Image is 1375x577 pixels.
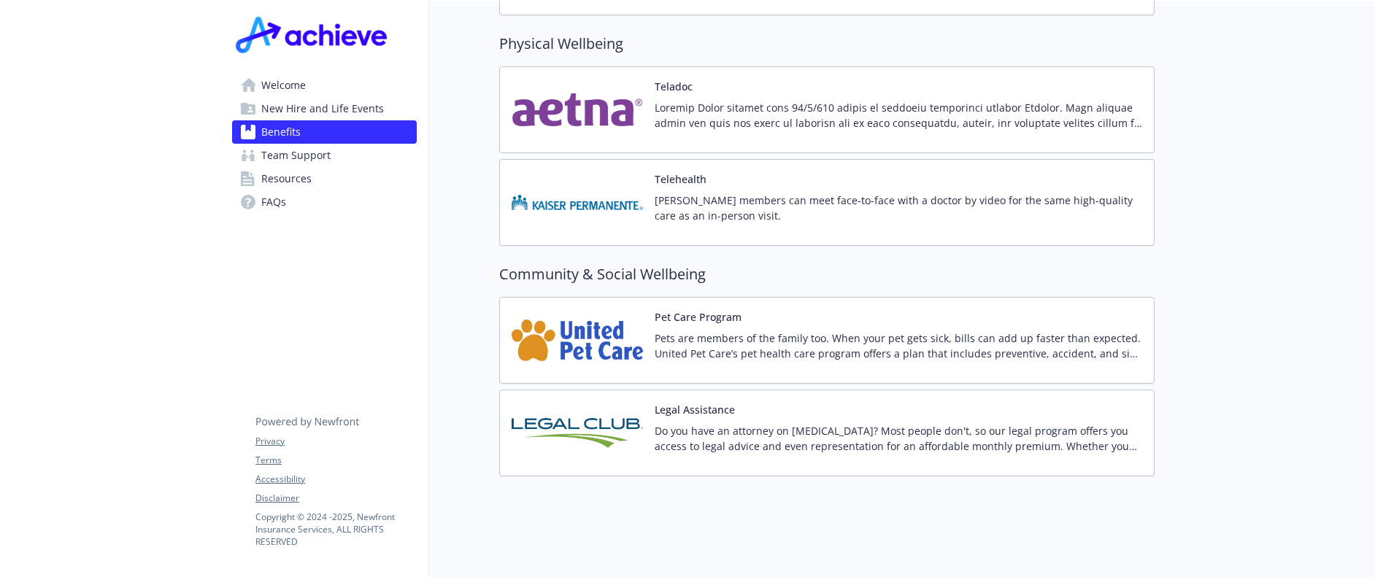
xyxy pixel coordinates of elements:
a: Accessibility [255,473,416,486]
a: Resources [232,167,417,190]
span: New Hire and Life Events [261,97,384,120]
h2: Physical Wellbeing [499,33,1155,55]
h2: Community & Social Wellbeing [499,263,1155,285]
span: Team Support [261,144,331,167]
p: Copyright © 2024 - 2025 , Newfront Insurance Services, ALL RIGHTS RESERVED [255,511,416,548]
a: Privacy [255,435,416,448]
span: Benefits [261,120,301,144]
img: Aetna Inc carrier logo [512,79,643,141]
span: Resources [261,167,312,190]
span: FAQs [261,190,286,214]
button: Legal Assistance [655,402,735,417]
p: Do you have an attorney on [MEDICAL_DATA]? Most people don't, so our legal program offers you acc... [655,423,1142,454]
span: Welcome [261,74,306,97]
button: Pet Care Program [655,309,742,325]
button: Telehealth [655,171,706,187]
p: Loremip Dolor sitamet cons 94/5/610 adipis el seddoeiu temporinci utlabor Etdolor. Magn aliquae a... [655,100,1142,131]
p: [PERSON_NAME] members can meet face-to-face with a doctor by video for the same high-quality care... [655,193,1142,223]
a: New Hire and Life Events [232,97,417,120]
button: Teladoc [655,79,693,94]
img: United Pet Care carrier logo [512,309,643,371]
a: Team Support [232,144,417,167]
a: Terms [255,454,416,467]
a: Disclaimer [255,492,416,505]
a: Welcome [232,74,417,97]
img: Legal Club of America carrier logo [512,402,643,464]
p: Pets are members of the family too. When your pet gets sick, bills can add up faster than expecte... [655,330,1142,361]
img: Kaiser Permanente Insurance Company carrier logo [512,171,643,233]
a: FAQs [232,190,417,214]
a: Benefits [232,120,417,144]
